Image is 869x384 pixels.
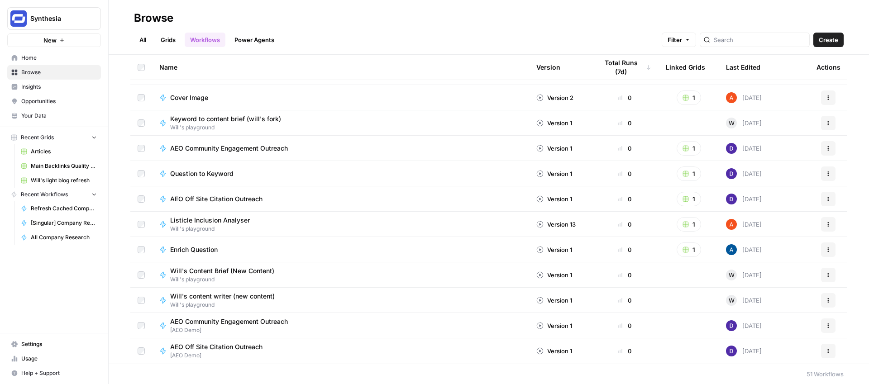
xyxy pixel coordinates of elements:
div: [DATE] [726,295,762,306]
div: Version 13 [536,220,576,229]
a: Power Agents [229,33,280,47]
a: Browse [7,65,101,80]
div: [DATE] [726,118,762,128]
div: 0 [598,119,651,128]
a: Question to Keyword [159,169,522,178]
img: 6clbhjv5t98vtpq4yyt91utag0vy [726,194,737,204]
span: Keyword to content brief (will's fork) [170,114,281,123]
a: Refresh Cached Company Research [17,201,101,216]
span: Will's playground [170,225,257,233]
span: Filter [668,35,682,44]
button: 1 [677,166,701,181]
div: [DATE] [726,168,762,179]
div: 0 [598,270,651,280]
img: 6clbhjv5t98vtpq4yyt91utag0vy [726,346,737,356]
img: cje7zb9ux0f2nqyv5qqgv3u0jxek [726,92,737,103]
span: Articles [31,147,97,156]
div: [DATE] [726,143,762,154]
a: AEO Community Engagement Outreach[AEO Demo] [159,317,522,334]
span: Settings [21,340,97,348]
div: Version [536,55,560,80]
a: Articles [17,144,101,159]
span: W [729,119,735,128]
span: New [43,36,57,45]
button: 1 [677,192,701,206]
span: Browse [21,68,97,76]
span: Home [21,54,97,62]
div: [DATE] [726,346,762,356]
a: Settings [7,337,101,351]
span: Listicle Inclusion Analyser [170,216,250,225]
div: [DATE] [726,270,762,280]
span: Recent Workflows [21,190,68,199]
a: Will's light blog refresh [17,173,101,188]
a: Listicle Inclusion AnalyserWill's playground [159,216,522,233]
div: Version 1 [536,169,572,178]
span: AEO Off Site Citation Outreach [170,194,263,204]
button: Create [813,33,844,47]
span: AEO Off Site Citation Outreach [170,342,263,351]
div: [DATE] [726,194,762,204]
span: [AEO Demo] [170,351,270,360]
span: Enrich Question [170,245,218,254]
span: [AEO Demo] [170,326,295,334]
a: Home [7,51,101,65]
div: [DATE] [726,244,762,255]
span: Will's content writer (new content) [170,292,275,301]
img: Synthesia Logo [10,10,27,27]
div: Name [159,55,522,80]
div: Version 1 [536,321,572,330]
button: 1 [677,217,701,232]
img: 6clbhjv5t98vtpq4yyt91utag0vy [726,143,737,154]
a: Your Data [7,109,101,123]
div: Version 1 [536,270,572,280]
span: Will's playground [170,123,288,132]
a: Cover Image [159,93,522,102]
span: AEO Community Engagement Outreach [170,317,288,326]
div: Version 1 [536,119,572,128]
span: Your Data [21,112,97,120]
div: Last Edited [726,55,760,80]
div: Version 1 [536,245,572,254]
span: Cover Image [170,93,208,102]
div: [DATE] [726,219,762,230]
div: 0 [598,93,651,102]
a: Will's Content Brief (New Content)Will's playground [159,266,522,284]
img: cje7zb9ux0f2nqyv5qqgv3u0jxek [726,219,737,230]
div: Linked Grids [666,55,705,80]
a: Enrich Question [159,245,522,254]
a: [Singular] Company Research [17,216,101,230]
span: Question to Keyword [170,169,234,178]
span: Opportunities [21,97,97,105]
span: Will's playground [170,301,282,309]
a: Main Backlinks Quality Checker - MAIN [17,159,101,173]
a: AEO Community Engagement Outreach [159,144,522,153]
span: AEO Community Engagement Outreach [170,144,288,153]
div: Version 1 [536,346,572,356]
span: Refresh Cached Company Research [31,204,97,213]
div: 0 [598,321,651,330]
button: Help + Support [7,366,101,380]
input: Search [714,35,806,44]
span: All Company Research [31,233,97,242]
a: Opportunities [7,94,101,109]
a: All Company Research [17,230,101,245]
a: AEO Off Site Citation Outreach[AEO Demo] [159,342,522,360]
div: Version 2 [536,93,573,102]
div: Actions [816,55,840,80]
a: Grids [155,33,181,47]
span: Synthesia [30,14,85,23]
span: Will's playground [170,275,282,284]
span: Will's light blog refresh [31,176,97,185]
div: Browse [134,11,173,25]
span: Usage [21,355,97,363]
div: [DATE] [726,92,762,103]
div: Total Runs (7d) [598,55,651,80]
span: Help + Support [21,369,97,377]
span: W [729,296,735,305]
a: All [134,33,152,47]
button: 1 [677,141,701,156]
button: Filter [662,33,696,47]
a: Will's content writer (new content)Will's playground [159,292,522,309]
span: W [729,270,735,280]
